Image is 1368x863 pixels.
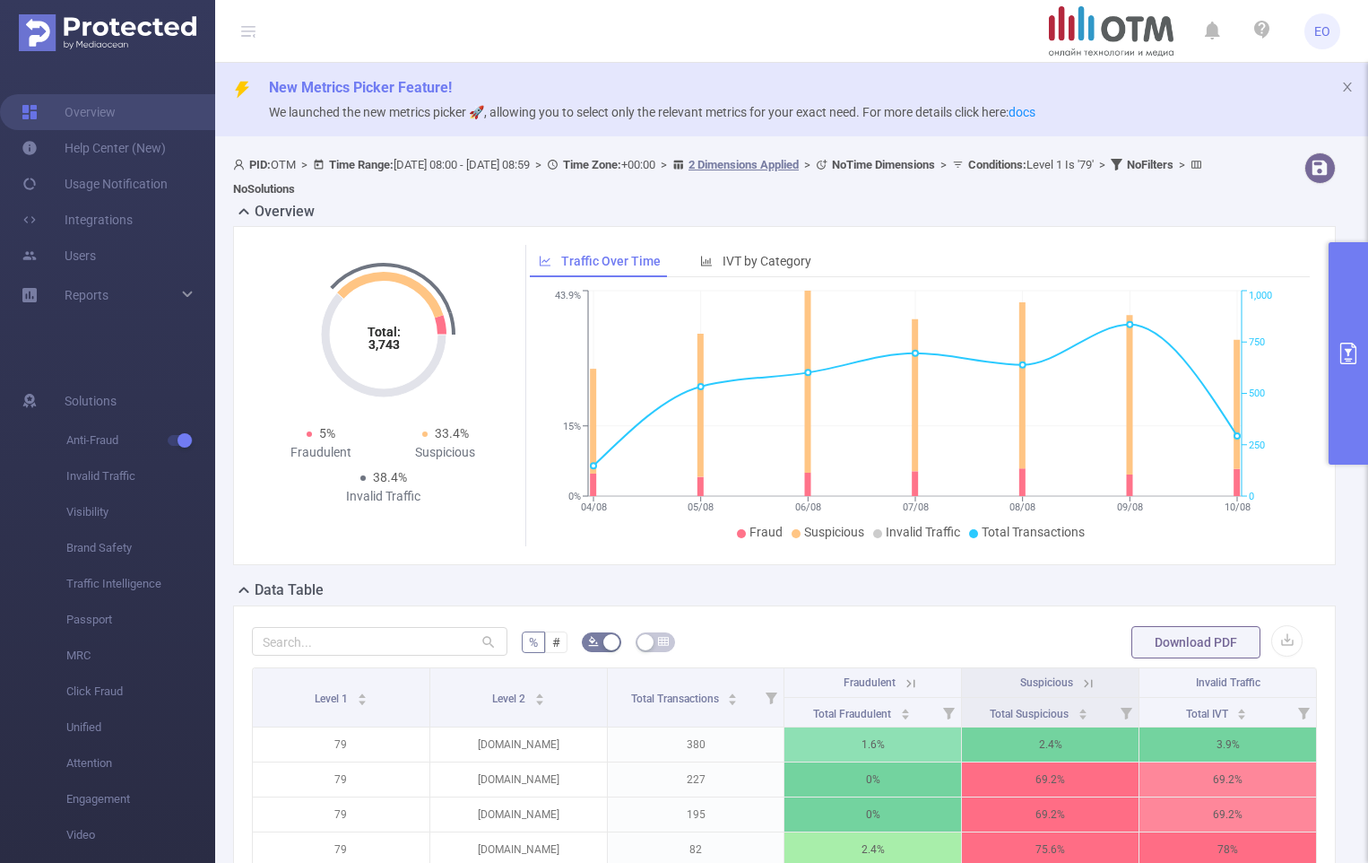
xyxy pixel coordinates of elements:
[962,728,1139,762] p: 2.4%
[253,763,429,797] p: 79
[255,580,324,601] h2: Data Table
[1094,158,1111,171] span: >
[658,636,669,647] i: icon: table
[66,602,215,638] span: Passport
[1131,626,1260,658] button: Download PDF
[315,693,351,705] span: Level 1
[430,798,607,832] p: [DOMAIN_NAME]
[539,255,551,267] i: icon: line-chart
[529,635,538,649] span: %
[936,698,961,727] i: Filter menu
[384,443,508,462] div: Suspicious
[581,501,607,513] tspan: 04/08
[1196,676,1260,689] span: Invalid Traffic
[784,728,961,762] p: 1.6%
[373,470,407,484] span: 38.4%
[795,501,821,513] tspan: 06/08
[1225,501,1251,513] tspan: 10/08
[655,158,672,171] span: >
[968,158,1094,171] span: Level 1 Is '79'
[1117,501,1143,513] tspan: 09/08
[552,635,560,649] span: #
[233,158,1207,196] span: OTM [DATE] 08:00 - [DATE] 08:59 +00:00
[935,158,952,171] span: >
[1291,698,1316,727] i: Filter menu
[1314,13,1330,49] span: EO
[249,158,271,171] b: PID:
[22,166,168,202] a: Usage Notification
[534,691,544,696] i: icon: caret-up
[1078,706,1088,711] i: icon: caret-up
[65,288,108,302] span: Reports
[530,158,547,171] span: >
[233,182,295,196] b: No Solutions
[66,638,215,674] span: MRC
[962,763,1139,797] p: 69.2%
[66,566,215,602] span: Traffic Intelligence
[66,674,215,710] span: Click Fraud
[608,728,784,762] p: 380
[1113,698,1139,727] i: Filter menu
[65,383,117,419] span: Solutions
[66,817,215,853] span: Video
[700,255,713,267] i: icon: bar-chart
[561,254,661,268] span: Traffic Over Time
[269,79,452,96] span: New Metrics Picker Feature!
[799,158,816,171] span: >
[253,798,429,832] p: 79
[253,728,429,762] p: 79
[804,525,864,539] span: Suspicious
[22,238,96,274] a: Users
[1236,706,1247,717] div: Sort
[22,94,116,130] a: Overview
[1020,676,1073,689] span: Suspicious
[900,706,910,711] i: icon: caret-up
[1139,798,1316,832] p: 69.2%
[563,421,581,432] tspan: 15%
[534,698,544,703] i: icon: caret-down
[357,691,367,696] i: icon: caret-up
[990,708,1071,720] span: Total Suspicious
[568,491,581,502] tspan: 0%
[1139,763,1316,797] p: 69.2%
[844,676,896,689] span: Fraudulent
[631,693,722,705] span: Total Transactions
[832,158,935,171] b: No Time Dimensions
[1249,336,1265,348] tspan: 750
[66,745,215,781] span: Attention
[1237,712,1247,718] i: icon: caret-down
[758,668,784,727] i: Filter menu
[66,530,215,566] span: Brand Safety
[608,798,784,832] p: 195
[900,706,911,717] div: Sort
[688,158,799,171] u: 2 Dimensions Applied
[66,781,215,817] span: Engagement
[22,130,166,166] a: Help Center (New)
[252,627,507,656] input: Search...
[492,693,528,705] span: Level 2
[813,708,894,720] span: Total Fraudulent
[784,763,961,797] p: 0%
[1078,712,1088,718] i: icon: caret-down
[321,487,446,506] div: Invalid Traffic
[728,698,738,703] i: icon: caret-down
[319,426,335,440] span: 5%
[430,763,607,797] p: [DOMAIN_NAME]
[329,158,394,171] b: Time Range:
[357,698,367,703] i: icon: caret-down
[588,636,599,647] i: icon: bg-colors
[903,501,929,513] tspan: 07/08
[962,798,1139,832] p: 69.2%
[555,291,581,302] tspan: 43.9%
[19,14,196,51] img: Protected Media
[368,337,399,352] tspan: 3,743
[968,158,1026,171] b: Conditions :
[430,728,607,762] p: [DOMAIN_NAME]
[886,525,960,539] span: Invalid Traffic
[66,494,215,530] span: Visibility
[1249,291,1272,302] tspan: 1,000
[728,691,738,696] i: icon: caret-up
[1139,728,1316,762] p: 3.9%
[1078,706,1088,717] div: Sort
[66,458,215,494] span: Invalid Traffic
